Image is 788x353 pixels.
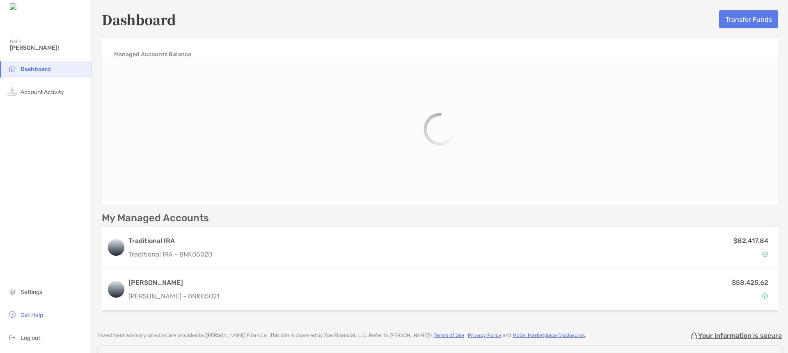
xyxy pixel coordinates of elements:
[21,312,43,319] span: Get Help
[21,289,42,296] span: Settings
[7,87,17,96] img: activity icon
[434,332,464,338] a: Terms of Use
[7,309,17,319] img: get-help icon
[108,281,124,298] img: logo account
[719,10,778,28] button: Transfer Funds
[128,249,212,259] p: Traditional IRA - 8NK05020
[762,251,768,257] img: Account Status icon
[102,213,209,223] p: My Managed Accounts
[7,332,17,342] img: logout icon
[102,10,176,29] h5: Dashboard
[98,332,586,339] p: Investment advisory services are provided by [PERSON_NAME] Financial . This site is powered by Zo...
[7,64,17,73] img: household icon
[21,335,40,342] span: Log out
[10,44,87,51] span: [PERSON_NAME]!
[698,332,782,339] p: Your information is secure
[468,332,502,338] a: Privacy Policy
[732,277,768,288] p: $58,425.62
[114,51,191,58] h4: Managed Accounts Balance
[733,236,768,246] p: $82,417.84
[7,287,17,296] img: settings icon
[128,291,220,301] p: [PERSON_NAME] - 8NK05021
[513,332,585,338] a: Model Marketplace Disclosures
[10,3,45,11] img: Zoe Logo
[21,89,64,96] span: Account Activity
[128,278,220,288] h3: [PERSON_NAME]
[762,293,768,299] img: Account Status icon
[128,236,212,246] h3: Traditional IRA
[108,239,124,256] img: logo account
[21,66,51,73] span: Dashboard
